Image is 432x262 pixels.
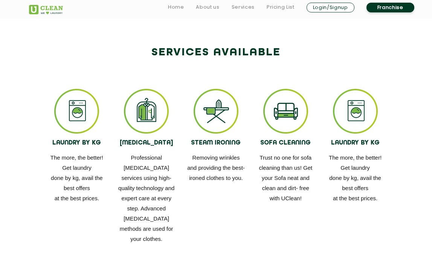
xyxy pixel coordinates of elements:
h2: Services available [29,44,403,62]
a: Login/Signup [307,3,354,12]
p: Removing wrinkles and providing the best-ironed clothes to you. [187,152,245,183]
img: ss_icon_1.png [54,89,99,134]
p: Trust no one for sofa cleaning than us! Get your Sofa neat and clean and dirt- free with UClean! [256,152,315,203]
p: The more, the better! Get laundry done by kg, avail the best offers at the best prices. [48,152,106,203]
p: Professional [MEDICAL_DATA] services using high-quality technology and expert care at every step.... [117,152,176,244]
img: ss_icon_2.png [124,89,169,134]
a: About us [196,3,219,12]
img: ss_icon_3.png [194,89,238,134]
img: ss_icon_1.png [333,89,378,134]
img: ss_icon_4.png [263,89,308,134]
a: Franchise [366,3,414,12]
a: Services [232,3,255,12]
a: Home [168,3,184,12]
img: UClean Laundry and Dry Cleaning [29,5,63,14]
a: Pricing List [267,3,295,12]
h4: LAUNDRY BY KG [48,140,106,147]
p: The more, the better! Get laundry done by kg, avail the best offers at the best prices. [326,152,385,203]
h4: STEAM IRONING [187,140,245,147]
h4: LAUNDRY BY KG [326,140,385,147]
h4: [MEDICAL_DATA] [117,140,176,147]
h4: SOFA CLEANING [256,140,315,147]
